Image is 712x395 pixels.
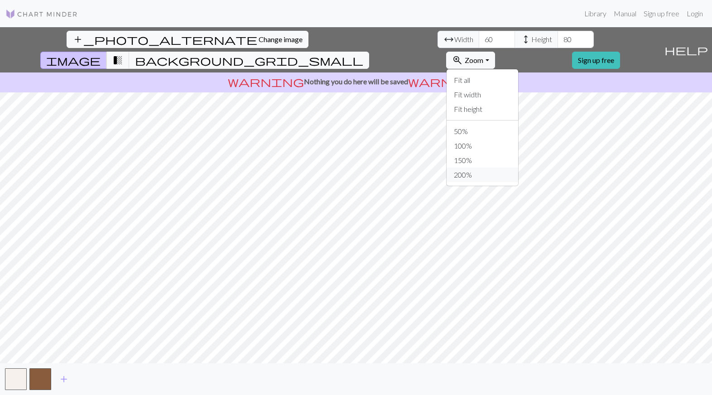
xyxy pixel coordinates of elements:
[67,31,308,48] button: Change image
[112,54,123,67] span: transition_fade
[259,35,303,43] span: Change image
[46,54,101,67] span: image
[447,124,518,139] button: 50%
[53,371,75,388] button: Add color
[447,168,518,182] button: 200%
[452,54,463,67] span: zoom_in
[640,5,683,23] a: Sign up free
[447,139,518,153] button: 100%
[664,43,708,56] span: help
[610,5,640,23] a: Manual
[5,9,78,19] img: Logo
[443,33,454,46] span: arrow_range
[408,75,484,88] span: warning
[660,27,712,72] button: Help
[572,52,620,69] a: Sign up free
[683,5,707,23] a: Login
[58,373,69,385] span: add
[4,76,708,87] p: Nothing you do here will be saved
[447,102,518,116] button: Fit height
[581,5,610,23] a: Library
[531,34,552,45] span: Height
[228,75,304,88] span: warning
[447,73,518,87] button: Fit all
[447,153,518,168] button: 150%
[454,34,473,45] span: Width
[72,33,257,46] span: add_photo_alternate
[465,56,483,64] span: Zoom
[520,33,531,46] span: height
[135,54,363,67] span: background_grid_small
[447,87,518,102] button: Fit width
[446,52,495,69] button: Zoom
